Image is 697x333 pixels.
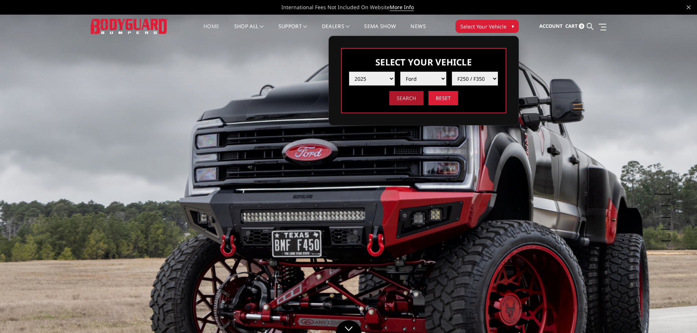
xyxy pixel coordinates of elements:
[336,320,361,333] a: Click to Down
[565,23,578,29] span: Cart
[565,16,584,36] a: Cart 0
[660,298,697,333] iframe: Chat Widget
[663,206,671,218] button: 3 of 5
[511,22,514,30] span: ▾
[539,23,563,29] span: Account
[456,20,519,33] button: Select Your Vehicle
[349,56,498,68] h3: Select Your Vehicle
[663,218,671,230] button: 4 of 5
[663,194,671,206] button: 2 of 5
[579,23,584,29] span: 0
[663,183,671,194] button: 1 of 5
[91,19,168,34] img: BODYGUARD BUMPERS
[203,24,219,38] a: Home
[364,24,396,38] a: SEMA Show
[390,4,414,11] a: More Info
[428,91,458,105] input: Reset
[322,24,350,38] a: Dealers
[389,91,423,105] input: Search
[278,24,307,38] a: Support
[411,24,426,38] a: News
[234,24,264,38] a: shop all
[539,16,563,36] a: Account
[460,23,506,30] span: Select Your Vehicle
[663,230,671,241] button: 5 of 5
